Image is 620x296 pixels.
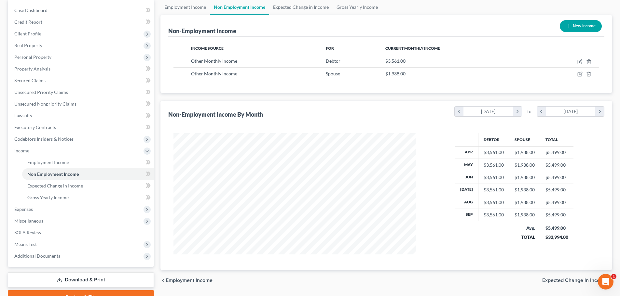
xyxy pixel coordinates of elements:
span: Income [14,148,29,153]
a: Unsecured Priority Claims [9,86,154,98]
th: May [455,159,478,171]
th: Apr [455,146,478,159]
span: $1,938.00 [385,71,406,76]
div: $5,499.00 [545,225,568,231]
a: Property Analysis [9,63,154,75]
span: Unsecured Priority Claims [14,89,68,95]
span: Codebtors Insiders & Notices [14,136,74,142]
span: Lawsuits [14,113,32,118]
a: Case Dashboard [9,5,154,16]
a: Employment Income [22,157,154,168]
td: $5,499.00 [540,196,573,209]
span: Expected Change in Income [27,183,83,188]
span: Secured Claims [14,78,46,83]
span: Credit Report [14,19,42,25]
td: $5,499.00 [540,146,573,159]
div: $3,561.00 [484,212,504,218]
div: Non-Employment Income By Month [168,110,263,118]
span: Gross Yearly Income [27,195,69,200]
span: Unsecured Nonpriority Claims [14,101,76,107]
iframe: Intercom live chat [598,274,613,290]
span: Employment Income [166,278,213,283]
span: Non Employment Income [27,171,79,177]
div: $1,938.00 [515,187,535,193]
i: chevron_right [513,107,522,116]
button: New Income [560,20,602,32]
i: chevron_left [537,107,546,116]
a: Credit Report [9,16,154,28]
button: Expected Change in Income chevron_right [542,278,612,283]
span: 1 [611,274,616,279]
div: TOTAL [515,234,535,240]
span: Additional Documents [14,253,60,259]
span: Expected Change in Income [542,278,607,283]
a: Executory Contracts [9,122,154,133]
a: Expected Change in Income [22,180,154,192]
a: Download & Print [8,272,154,288]
a: Lawsuits [9,110,154,122]
a: SOFA Review [9,227,154,238]
i: chevron_right [595,107,604,116]
div: $1,938.00 [515,212,535,218]
a: Unsecured Nonpriority Claims [9,98,154,110]
span: Miscellaneous [14,218,43,224]
span: Other Monthly Income [191,71,237,76]
div: $3,561.00 [484,149,504,156]
div: $1,938.00 [515,149,535,156]
a: Non Employment Income [22,168,154,180]
span: Current Monthly Income [385,46,440,51]
span: $3,561.00 [385,58,406,64]
span: Income Source [191,46,224,51]
th: Jun [455,171,478,184]
span: Employment Income [27,160,69,165]
span: Means Test [14,241,37,247]
span: Personal Property [14,54,51,60]
div: $3,561.00 [484,187,504,193]
th: [DATE] [455,184,478,196]
span: SOFA Review [14,230,41,235]
div: $32,994.00 [545,234,568,240]
div: $3,561.00 [484,174,504,181]
a: Secured Claims [9,75,154,86]
div: [DATE] [463,107,513,116]
span: Other Monthly Income [191,58,237,64]
td: $5,499.00 [540,184,573,196]
span: Client Profile [14,31,41,36]
a: Gross Yearly Income [22,192,154,203]
th: Sep [455,209,478,221]
div: [DATE] [546,107,596,116]
button: chevron_left Employment Income [160,278,213,283]
th: Spouse [509,133,540,146]
span: Executory Contracts [14,124,56,130]
th: Debtor [478,133,509,146]
span: to [527,108,531,115]
span: Property Analysis [14,66,50,71]
td: $5,499.00 [540,171,573,184]
div: $1,938.00 [515,199,535,206]
span: For [326,46,334,51]
div: $1,938.00 [515,162,535,168]
span: Debtor [326,58,340,64]
td: $5,499.00 [540,209,573,221]
span: Real Property [14,43,42,48]
i: chevron_left [455,107,463,116]
th: Total [540,133,573,146]
span: Case Dashboard [14,7,48,13]
span: Spouse [326,71,340,76]
div: Non-Employment Income [168,27,236,35]
div: $1,938.00 [515,174,535,181]
span: Expenses [14,206,33,212]
td: $5,499.00 [540,159,573,171]
th: Aug [455,196,478,209]
div: $3,561.00 [484,162,504,168]
div: $3,561.00 [484,199,504,206]
div: Avg. [515,225,535,231]
i: chevron_left [160,278,166,283]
